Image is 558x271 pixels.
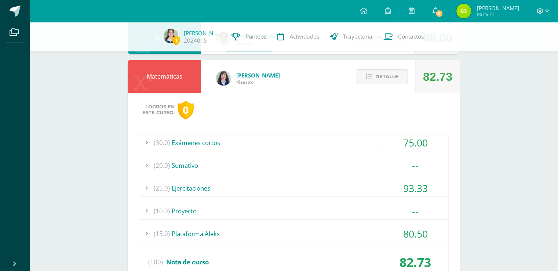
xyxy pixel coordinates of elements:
span: (15.0) [154,225,170,242]
div: Matemáticas [128,60,201,93]
a: Punteos [226,22,272,51]
span: [PERSON_NAME] [236,72,280,79]
span: Punteos [245,33,266,40]
div: -- [382,203,448,219]
div: 80.50 [382,225,448,242]
div: Sumativo [139,157,448,174]
span: Nota de curso [166,258,209,266]
a: Actividades [272,22,325,51]
span: Actividades [289,33,319,40]
div: Ejercitaciones [139,180,448,196]
img: b456a9d1afc215b35500305efdc398e5.png [164,29,178,43]
span: 8 [435,10,443,18]
a: Contactos [378,22,429,51]
span: (10.0) [154,203,170,219]
div: Proyecto [139,203,448,219]
div: 93.33 [382,180,448,196]
span: (25.0) [154,180,170,196]
a: Trayectoria [325,22,378,51]
span: (20.0) [154,157,170,174]
span: [PERSON_NAME] [477,4,519,12]
div: 75.00 [382,134,448,151]
div: Exámenes cortos [139,134,448,151]
img: 4f37302272b6e5e19caeb0d4110de8ad.png [456,4,471,18]
img: 01c6c64f30021d4204c203f22eb207bb.png [216,71,231,86]
span: Maestro [236,79,280,85]
span: Trayectoria [343,33,372,40]
span: Mi Perfil [477,11,519,17]
span: 1 [172,36,180,45]
span: (30.0) [154,134,170,151]
div: -- [382,157,448,174]
span: Contactos [398,33,424,40]
button: Detalle [357,69,408,84]
span: Logros en este curso: [142,104,175,116]
a: [PERSON_NAME] [184,29,220,37]
div: 0 [178,101,194,119]
a: 2024015 [184,37,207,44]
div: 82.73 [423,60,452,93]
span: Detalle [375,70,398,83]
div: Plataforma Aleks [139,225,448,242]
